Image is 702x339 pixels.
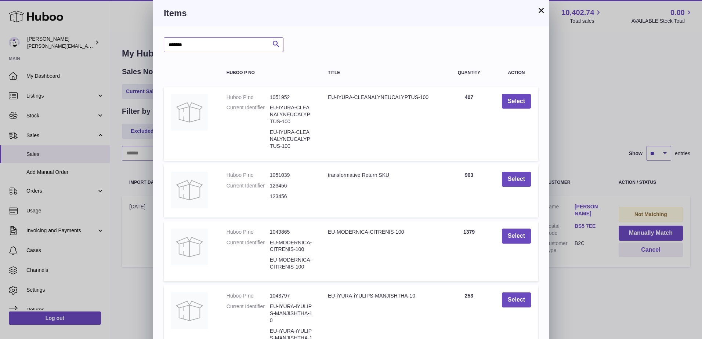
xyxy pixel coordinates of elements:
td: 963 [444,164,495,218]
td: 407 [444,87,495,161]
dd: EU-MODERNICA-CITRENIS-100 [270,256,313,270]
dd: 123456 [270,193,313,200]
dd: EU-MODERNICA-CITRENIS-100 [270,239,313,253]
button: Select [502,172,531,187]
dt: Current Identifier [227,182,270,189]
dt: Huboo P no [227,229,270,236]
div: EU-iYURA-iYULIPS-MANJISHTHA-10 [328,292,436,299]
th: Title [321,63,444,83]
img: transformative Return SKU [171,172,208,208]
div: transformative Return SKU [328,172,436,179]
dt: Current Identifier [227,303,270,324]
img: EU-MODERNICA-CITRENIS-100 [171,229,208,265]
img: EU-IYURA-CLEANALYNEUCALYPTUS-100 [171,94,208,131]
button: Select [502,292,531,307]
dt: Huboo P no [227,292,270,299]
dd: 123456 [270,182,313,189]
th: Action [495,63,538,83]
td: 1379 [444,221,495,281]
dt: Current Identifier [227,104,270,125]
h3: Items [164,7,538,19]
button: Select [502,229,531,244]
dd: 1049865 [270,229,313,236]
dd: EU-iYURA-iYULIPS-MANJISHTHA-10 [270,303,313,324]
dd: EU-IYURA-CLEANALYNEUCALYPTUS-100 [270,104,313,125]
dd: 1051039 [270,172,313,179]
button: Select [502,94,531,109]
dd: EU-IYURA-CLEANALYNEUCALYPTUS-100 [270,129,313,150]
th: Quantity [444,63,495,83]
div: EU-IYURA-CLEANALYNEUCALYPTUS-100 [328,94,436,101]
button: × [537,6,546,15]
th: Huboo P no [219,63,321,83]
dt: Current Identifier [227,239,270,253]
dt: Huboo P no [227,172,270,179]
div: EU-MODERNICA-CITRENIS-100 [328,229,436,236]
dt: Huboo P no [227,94,270,101]
dd: 1051952 [270,94,313,101]
img: EU-iYURA-iYULIPS-MANJISHTHA-10 [171,292,208,329]
dd: 1043797 [270,292,313,299]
